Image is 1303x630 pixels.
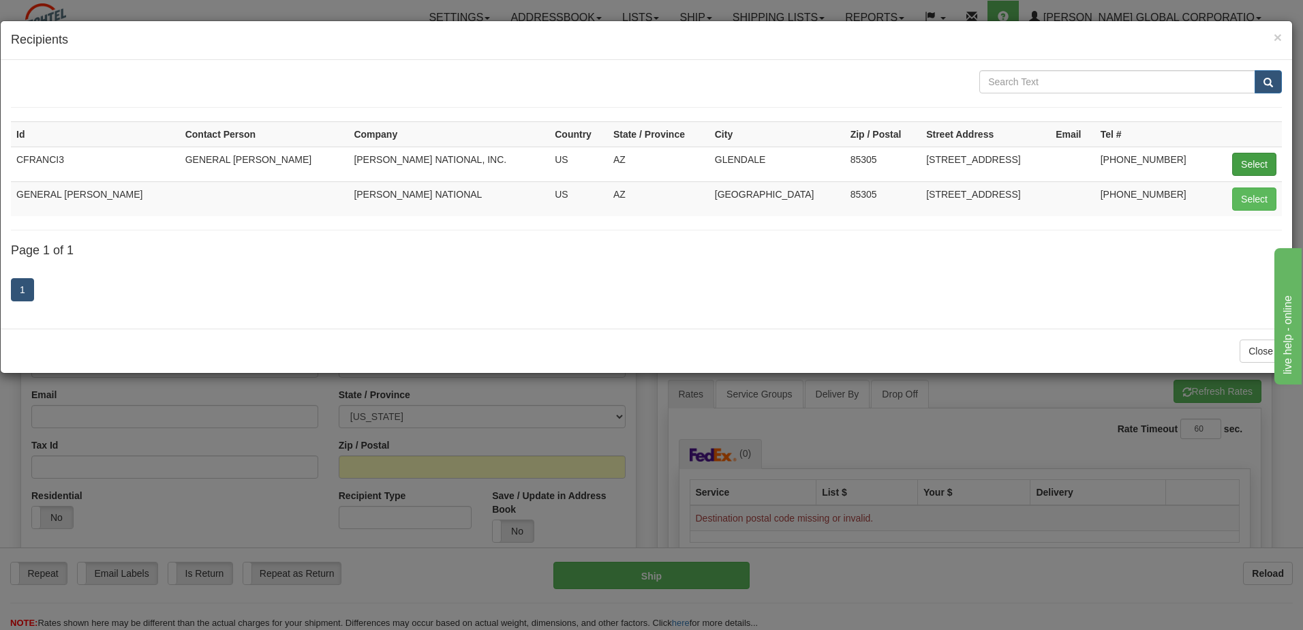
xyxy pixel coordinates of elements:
[549,147,608,181] td: US
[348,147,549,181] td: [PERSON_NAME] NATIONAL, INC.
[180,147,349,181] td: GENERAL [PERSON_NAME]
[549,181,608,216] td: US
[709,147,845,181] td: GLENDALE
[11,121,180,147] th: Id
[11,181,180,216] td: GENERAL [PERSON_NAME]
[709,121,845,147] th: City
[348,121,549,147] th: Company
[1095,147,1214,181] td: [PHONE_NUMBER]
[11,147,180,181] td: CFRANCI3
[1272,245,1302,385] iframe: chat widget
[608,147,709,181] td: AZ
[180,121,349,147] th: Contact Person
[1095,181,1214,216] td: [PHONE_NUMBER]
[921,121,1050,147] th: Street Address
[549,121,608,147] th: Country
[709,181,845,216] td: [GEOGRAPHIC_DATA]
[608,121,709,147] th: State / Province
[845,147,921,181] td: 85305
[1095,121,1214,147] th: Tel #
[11,31,1282,49] h4: Recipients
[1274,30,1282,44] button: Close
[1232,187,1276,211] button: Select
[845,181,921,216] td: 85305
[921,147,1050,181] td: [STREET_ADDRESS]
[1274,29,1282,45] span: ×
[10,8,126,25] div: live help - online
[979,70,1255,93] input: Search Text
[1232,153,1276,176] button: Select
[1240,340,1282,363] button: Close
[608,181,709,216] td: AZ
[845,121,921,147] th: Zip / Postal
[11,278,34,301] a: 1
[348,181,549,216] td: [PERSON_NAME] NATIONAL
[921,181,1050,216] td: [STREET_ADDRESS]
[1050,121,1095,147] th: Email
[11,244,1282,258] h4: Page 1 of 1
